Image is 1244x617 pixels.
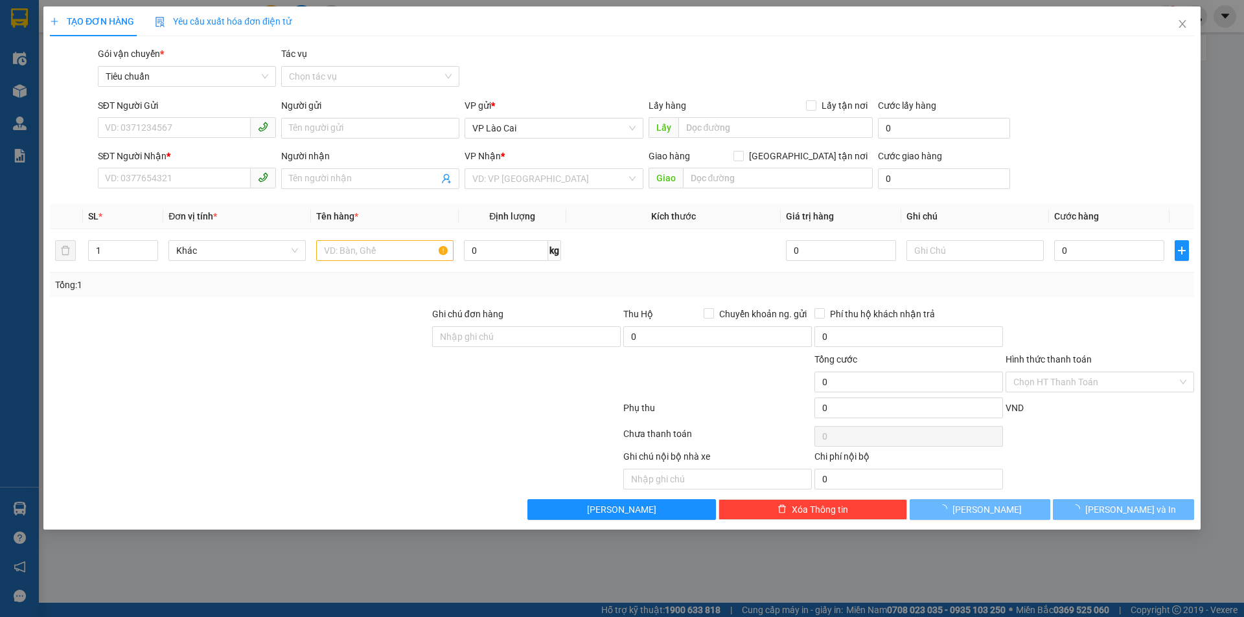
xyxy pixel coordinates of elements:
[816,98,873,113] span: Lấy tận nơi
[50,17,59,26] span: plus
[786,211,834,221] span: Giá trị hàng
[878,168,1010,189] input: Cước giao hàng
[719,499,908,520] button: deleteXóa Thông tin
[55,278,480,292] div: Tổng: 1
[101,84,158,95] strong: 0886 027 027
[489,211,535,221] span: Định lượng
[1071,504,1085,513] span: loading
[177,241,299,260] span: Khác
[588,502,657,517] span: [PERSON_NAME]
[1006,354,1092,365] label: Hình thức thanh toán
[814,449,1003,469] div: Chi phí nội bộ
[1054,211,1099,221] span: Cước hàng
[683,168,873,188] input: Dọc đường
[442,174,452,184] span: user-add
[622,401,813,423] div: Phụ thu
[281,98,459,113] div: Người gửi
[878,151,942,161] label: Cước giao hàng
[169,211,218,221] span: Đơn vị tính
[155,17,165,27] img: icon
[316,240,454,261] input: VD: Bàn, Ghế
[825,307,940,321] span: Phí thu hộ khách nhận trả
[88,211,98,221] span: SL
[939,504,953,513] span: loading
[98,49,164,59] span: Gói vận chuyển
[814,354,857,365] span: Tổng cước
[1164,6,1201,43] button: Close
[649,168,683,188] span: Giao
[1054,499,1194,520] button: [PERSON_NAME] và In
[651,211,696,221] span: Kích thước
[649,117,678,138] span: Lấy
[1175,240,1189,261] button: plus
[281,149,459,163] div: Người nhận
[316,211,358,221] span: Tên hàng
[678,117,873,138] input: Dọc đường
[40,35,187,58] strong: 024 3236 3236 -
[1006,403,1024,413] span: VND
[878,100,936,111] label: Cước lấy hàng
[792,502,848,517] span: Xóa Thông tin
[8,84,31,148] img: logo
[548,240,561,261] span: kg
[623,309,653,319] span: Thu Hộ
[910,499,1050,520] button: [PERSON_NAME]
[623,469,812,489] input: Nhập ghi chú
[50,16,134,27] span: TẠO ĐƠN HÀNG
[473,118,636,138] span: VP Lào Cai
[98,98,276,113] div: SĐT Người Gửi
[878,118,1010,139] input: Cước lấy hàng
[40,6,185,20] strong: Công ty TNHH Phúc Xuyên
[258,172,268,183] span: phone
[777,504,787,515] span: delete
[465,151,501,161] span: VP Nhận
[121,73,189,84] strong: 02033 616 626 -
[953,502,1022,517] span: [PERSON_NAME]
[258,122,268,132] span: phone
[432,326,621,347] input: Ghi chú đơn hàng
[786,240,896,261] input: 0
[1176,245,1188,256] span: plus
[744,149,873,163] span: [GEOGRAPHIC_DATA] tận nơi
[1177,19,1188,29] span: close
[96,47,187,69] strong: 0888 827 827 - 0848 827 827
[281,49,307,59] label: Tác vụ
[55,240,76,261] button: delete
[907,240,1044,261] input: Ghi Chú
[432,309,503,319] label: Ghi chú đơn hàng
[649,151,690,161] span: Giao hàng
[465,98,643,113] div: VP gửi
[649,100,686,111] span: Lấy hàng
[622,427,813,449] div: Chưa thanh toán
[528,499,717,520] button: [PERSON_NAME]
[106,67,268,86] span: Tiêu chuẩn
[155,16,292,27] span: Yêu cầu xuất hóa đơn điện tử
[902,204,1050,229] th: Ghi chú
[98,149,276,163] div: SĐT Người Nhận
[39,23,187,69] span: Gửi hàng [GEOGRAPHIC_DATA]: Hotline:
[37,73,189,95] span: Gửi hàng Hạ Long: Hotline:
[714,307,812,321] span: Chuyển khoản ng. gửi
[1085,502,1176,517] span: [PERSON_NAME] và In
[623,449,812,469] div: Ghi chú nội bộ nhà xe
